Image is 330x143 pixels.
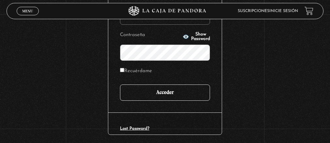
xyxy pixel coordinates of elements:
[269,9,298,13] a: Inicie sesión
[120,126,149,131] a: Lost Password?
[120,31,181,39] label: Contraseña
[238,9,269,13] a: Suscripciones
[120,67,152,75] label: Recuérdame
[120,84,210,101] input: Acceder
[120,68,124,72] input: Recuérdame
[20,15,35,19] span: Cerrar
[183,32,210,41] button: Show Password
[191,32,210,41] span: Show Password
[22,9,33,13] span: Menu
[305,6,313,15] a: View your shopping cart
